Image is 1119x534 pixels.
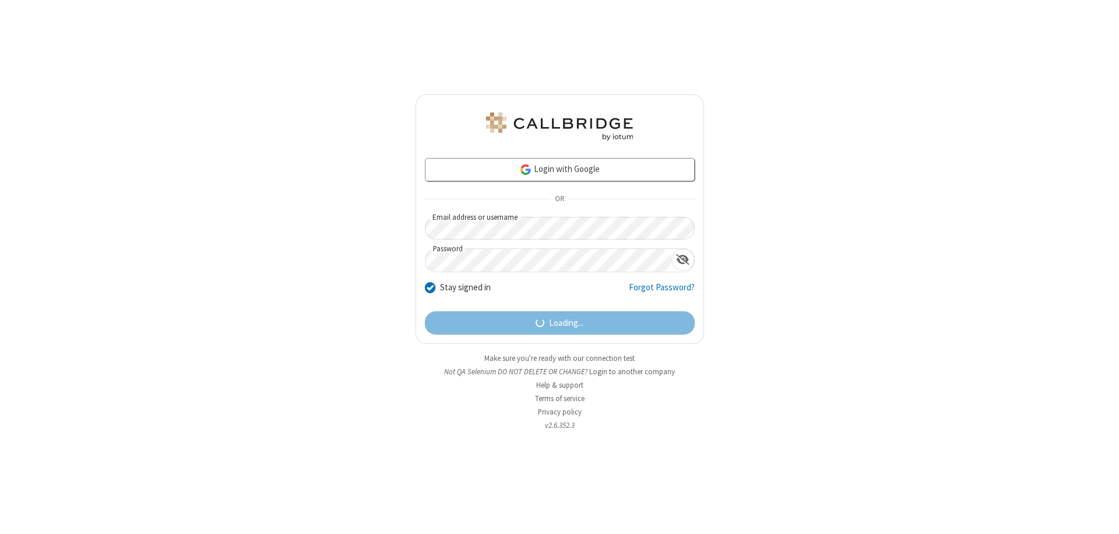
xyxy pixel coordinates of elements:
a: Terms of service [535,394,585,403]
a: Privacy policy [538,407,582,417]
li: v2.6.352.3 [416,420,704,431]
input: Email address or username [425,217,695,240]
a: Forgot Password? [629,281,695,303]
input: Password [425,249,671,272]
a: Help & support [536,380,583,390]
span: Loading... [549,317,583,330]
a: Login with Google [425,158,695,181]
img: google-icon.png [519,163,532,176]
span: OR [550,191,569,208]
img: QA Selenium DO NOT DELETE OR CHANGE [484,113,635,140]
label: Stay signed in [440,281,491,294]
button: Loading... [425,311,695,335]
div: Show password [671,249,694,270]
li: Not QA Selenium DO NOT DELETE OR CHANGE? [416,366,704,377]
button: Login to another company [589,366,675,377]
a: Make sure you're ready with our connection test [484,353,635,363]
